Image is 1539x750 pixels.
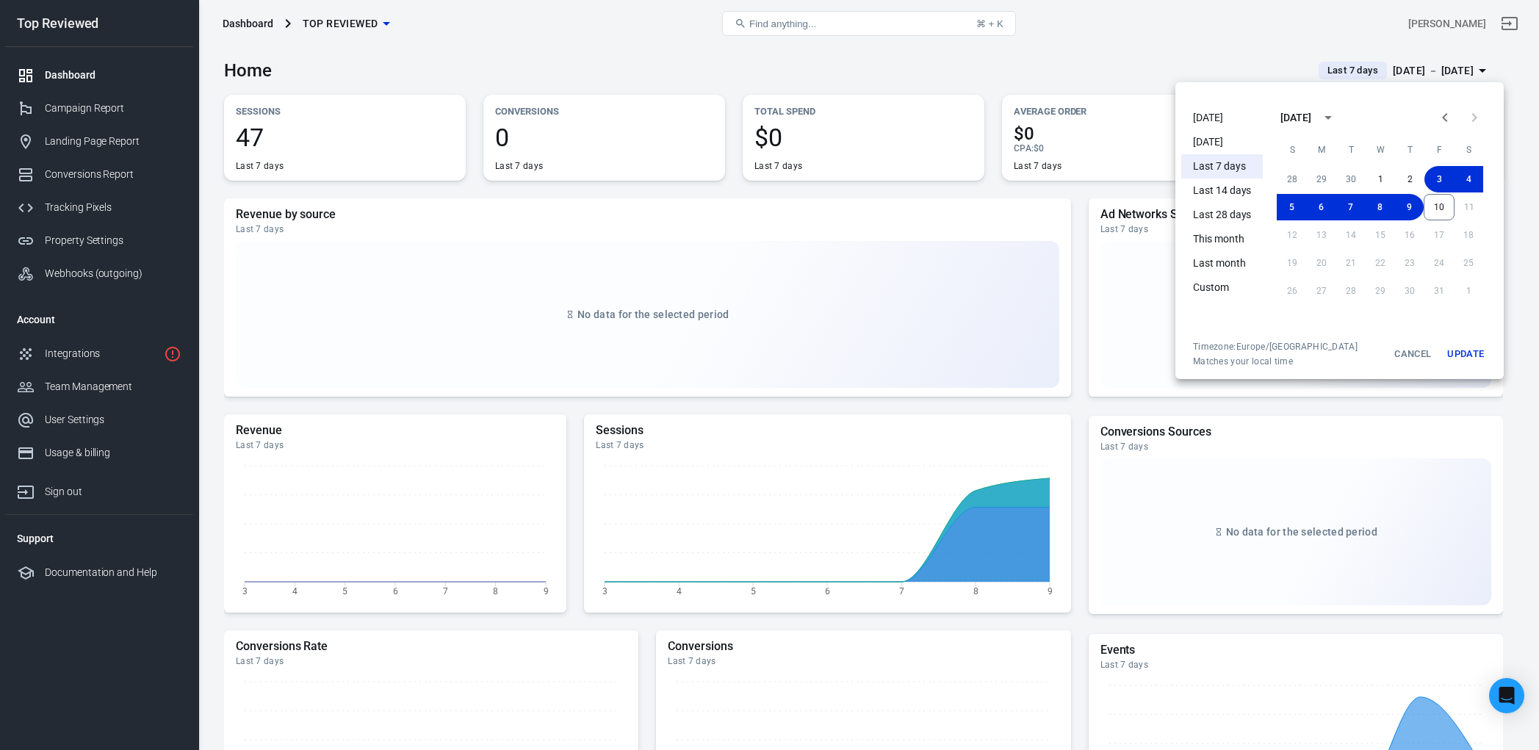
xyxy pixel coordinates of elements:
button: calendar view is open, switch to year view [1316,105,1341,130]
li: [DATE] [1181,106,1263,130]
li: Last 14 days [1181,179,1263,203]
button: 4 [1454,166,1483,192]
button: 29 [1307,166,1336,192]
button: 28 [1277,166,1307,192]
span: Monday [1308,135,1335,165]
button: 30 [1336,166,1366,192]
button: 5 [1277,194,1306,220]
button: 7 [1336,194,1365,220]
li: Custom [1181,275,1263,300]
li: [DATE] [1181,130,1263,154]
button: Update [1442,341,1489,367]
li: Last month [1181,251,1263,275]
button: Cancel [1389,341,1436,367]
span: Thursday [1396,135,1423,165]
button: 8 [1365,194,1394,220]
button: 3 [1424,166,1454,192]
div: Timezone: Europe/[GEOGRAPHIC_DATA] [1193,341,1358,353]
li: Last 7 days [1181,154,1263,179]
button: 6 [1306,194,1336,220]
div: [DATE] [1280,110,1311,126]
button: 9 [1394,194,1424,220]
li: Last 28 days [1181,203,1263,227]
div: Open Intercom Messenger [1489,678,1524,713]
button: 2 [1395,166,1424,192]
button: Previous month [1430,103,1460,132]
button: 1 [1366,166,1395,192]
span: Tuesday [1338,135,1364,165]
span: Wednesday [1367,135,1394,165]
button: 10 [1424,194,1455,220]
span: Saturday [1455,135,1482,165]
span: Matches your local time [1193,356,1358,367]
span: Sunday [1279,135,1305,165]
span: Friday [1426,135,1452,165]
li: This month [1181,227,1263,251]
